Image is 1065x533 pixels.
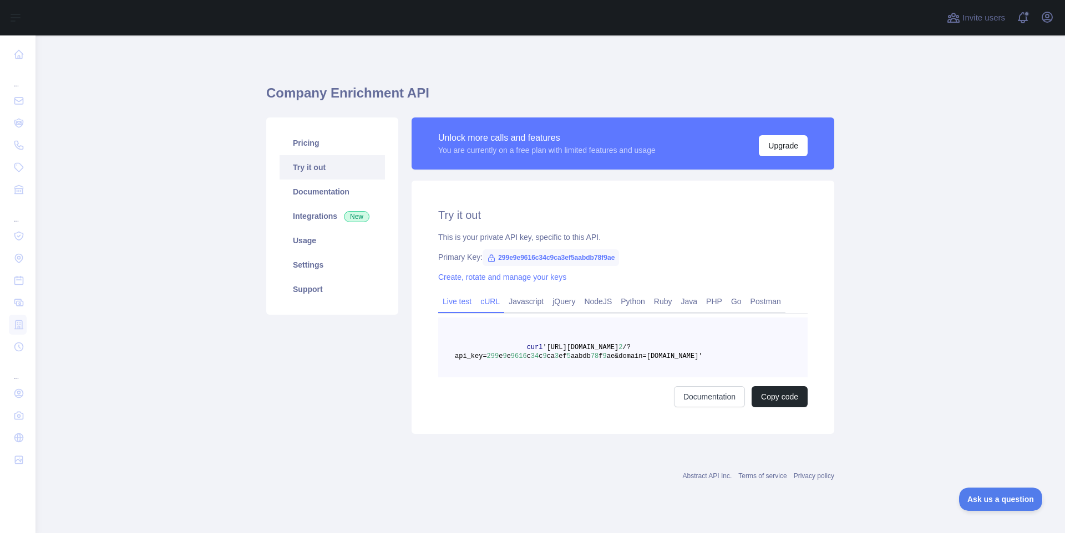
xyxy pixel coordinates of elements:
div: Primary Key: [438,252,808,263]
span: New [344,211,369,222]
span: aabdb [571,352,591,360]
span: 5 [567,352,571,360]
a: Usage [280,228,385,253]
span: ef [559,352,566,360]
button: Upgrade [759,135,808,156]
span: f [599,352,602,360]
a: Integrations New [280,204,385,228]
a: cURL [476,293,504,310]
iframe: Toggle Customer Support [959,488,1043,511]
span: 9 [503,352,506,360]
span: ca [547,352,555,360]
span: 2 [618,344,622,351]
span: Invite users [962,12,1005,24]
div: This is your private API key, specific to this API. [438,232,808,243]
span: 78 [591,352,599,360]
a: Abstract API Inc. [683,472,732,480]
span: curl [527,344,543,351]
a: Documentation [674,386,745,407]
span: e [507,352,511,360]
a: PHP [702,293,727,310]
div: ... [9,359,27,381]
a: Terms of service [738,472,787,480]
button: Invite users [945,9,1007,27]
span: 299 [487,352,499,360]
h1: Company Enrichment API [266,84,834,111]
a: Javascript [504,293,548,310]
a: Support [280,277,385,301]
a: NodeJS [580,293,616,310]
span: '[URL][DOMAIN_NAME] [542,344,618,351]
a: Documentation [280,180,385,204]
a: Create, rotate and manage your keys [438,273,566,281]
a: Ruby [650,293,677,310]
span: ae&domain=[DOMAIN_NAME]' [607,352,703,360]
span: c [539,352,542,360]
h2: Try it out [438,207,808,223]
span: c [527,352,531,360]
a: Privacy policy [794,472,834,480]
span: 299e9e9616c34c9ca3ef5aabdb78f9ae [483,249,619,266]
div: Unlock more calls and features [438,131,656,145]
span: 3 [555,352,559,360]
span: 9 [603,352,607,360]
a: Go [727,293,746,310]
a: Pricing [280,131,385,155]
div: You are currently on a free plan with limited features and usage [438,145,656,156]
div: ... [9,202,27,224]
a: Settings [280,253,385,277]
span: 34 [531,352,539,360]
a: Python [616,293,650,310]
button: Copy code [752,386,808,407]
a: Try it out [280,155,385,180]
div: ... [9,66,27,89]
a: jQuery [548,293,580,310]
a: Java [677,293,702,310]
a: Live test [438,293,476,310]
span: 9 [542,352,546,360]
span: 9616 [511,352,527,360]
span: e [499,352,503,360]
a: Postman [746,293,785,310]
